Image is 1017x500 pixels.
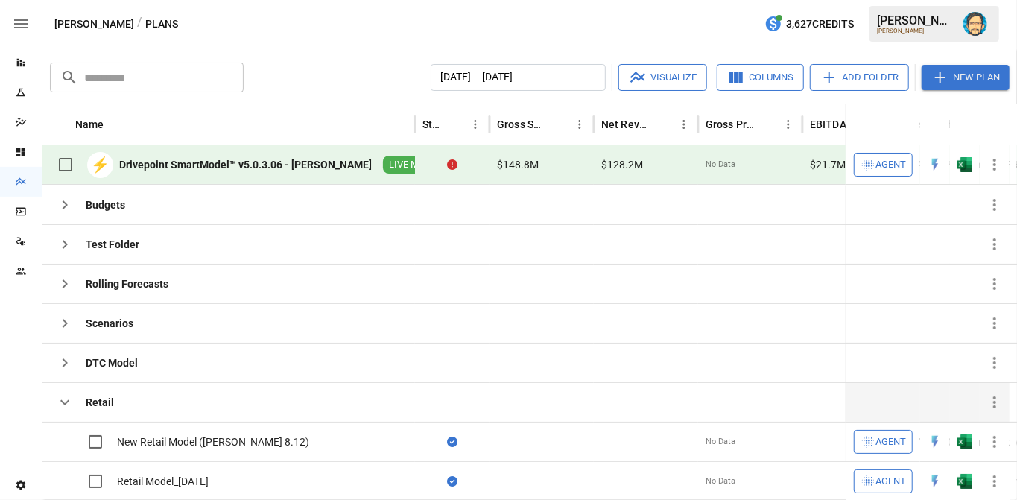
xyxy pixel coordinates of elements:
div: Gross Sales [497,118,547,130]
span: Agent [875,434,906,451]
span: No Data [706,436,735,448]
span: Agent [875,473,906,490]
div: Status [422,118,443,130]
button: Agent [854,469,913,493]
div: New Retail Model ([PERSON_NAME] 8.12) [117,434,309,449]
span: $128.2M [601,157,643,172]
div: [PERSON_NAME] [877,13,954,28]
div: Drivepoint SmartModel™ v5.0.3.06 - [PERSON_NAME] [119,157,372,172]
span: $148.8M [497,157,539,172]
img: excel-icon.76473adf.svg [957,474,972,489]
button: Sort [444,114,465,135]
div: Test Folder [86,237,139,252]
div: Scenarios [86,316,133,331]
div: Open in Excel [957,474,972,489]
button: Visualize [618,64,707,91]
button: Sort [989,114,1010,135]
span: LIVE MODEL [383,158,449,172]
span: Agent [875,156,906,174]
div: Open in Quick Edit [928,434,942,449]
div: DTC Model [86,355,138,370]
button: Agent [854,153,913,177]
button: Gross Profit column menu [778,114,799,135]
button: Dana Basken [954,3,996,45]
div: [PERSON_NAME] [877,28,954,34]
img: excel-icon.76473adf.svg [957,434,972,449]
div: Budgets [86,197,125,212]
span: $21.7M [810,157,846,172]
div: Name [75,118,104,130]
div: Sync complete [447,474,457,489]
img: Dana Basken [963,12,987,36]
span: No Data [706,475,735,487]
div: / [137,15,142,34]
button: [PERSON_NAME] [54,15,134,34]
button: Status column menu [465,114,486,135]
div: Rolling Forecasts [86,276,168,291]
button: New Plan [922,65,1010,90]
button: [DATE] – [DATE] [431,64,606,91]
button: Gross Sales column menu [569,114,590,135]
img: quick-edit-flash.b8aec18c.svg [928,474,942,489]
div: ⚡ [87,152,113,178]
img: excel-icon.76473adf.svg [957,157,972,172]
button: Sort [106,114,127,135]
div: Gross Profit [706,118,755,130]
button: Sort [548,114,569,135]
span: 3,627 Credits [786,15,854,34]
div: Open in Quick Edit [928,157,942,172]
div: Retail [86,395,114,410]
div: Open in Excel [957,434,972,449]
img: quick-edit-flash.b8aec18c.svg [928,434,942,449]
button: Columns [717,64,804,91]
button: 3,627Credits [758,10,860,38]
div: Retail Model_[DATE] [117,474,209,489]
span: No Data [706,159,735,171]
button: Sort [757,114,778,135]
div: Net Revenue [601,118,651,130]
div: Open in Quick Edit [928,474,942,489]
div: EBITDA [810,118,846,130]
button: Net Revenue column menu [674,114,694,135]
button: Agent [854,430,913,454]
div: Sync complete [447,434,457,449]
img: quick-edit-flash.b8aec18c.svg [928,157,942,172]
button: Add Folder [810,64,909,91]
div: Open in Excel [957,157,972,172]
button: Sort [653,114,674,135]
